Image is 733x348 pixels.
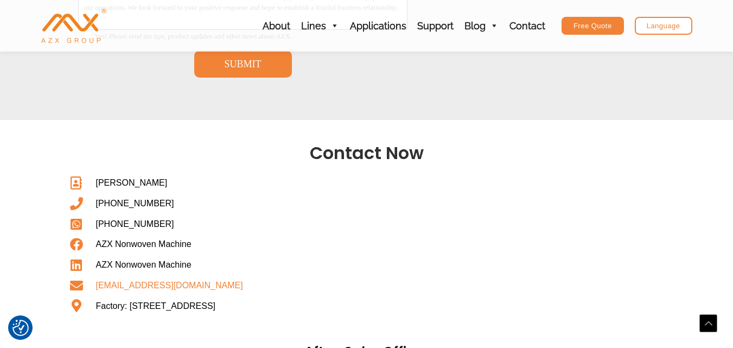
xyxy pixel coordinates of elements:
button: SUBMIT [194,50,292,78]
span: Factory: [STREET_ADDRESS] [93,298,216,314]
iframe: 23.268801, 113.095392 [372,175,665,338]
a: AZX Nonwoven Machine [68,257,361,273]
a: Language [635,17,692,35]
a: [PHONE_NUMBER] [68,195,361,212]
span: [PHONE_NUMBER] [93,216,174,232]
img: Revisit consent button [12,320,29,336]
span: [EMAIL_ADDRESS][DOMAIN_NAME] [93,277,243,294]
span: [PHONE_NUMBER] [93,195,174,212]
a: AZX Nonwoven Machine [68,236,361,252]
a: AZX Nonwoven Machine [41,20,106,30]
span: [PERSON_NAME] [93,175,168,191]
a: [EMAIL_ADDRESS][DOMAIN_NAME] [68,277,361,294]
span: AZX Nonwoven Machine [93,236,192,252]
button: Consent Preferences [12,320,29,336]
span: AZX Nonwoven Machine [93,257,192,273]
a: Free Quote [562,17,624,35]
a: [PHONE_NUMBER] [68,216,361,232]
h2: Contact Now [63,142,671,164]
